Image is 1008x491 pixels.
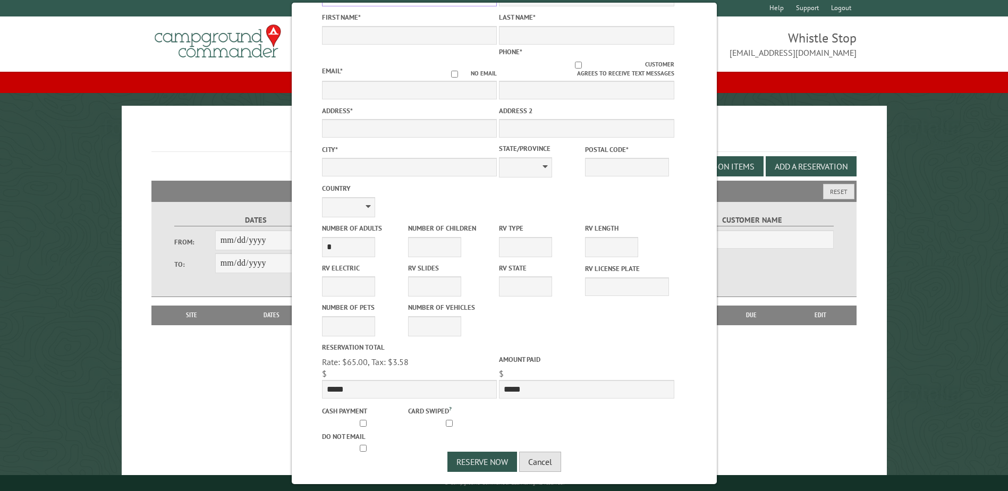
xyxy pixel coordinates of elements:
[519,452,561,472] button: Cancel
[321,183,496,193] label: Country
[321,223,405,233] label: Number of Adults
[718,306,785,325] th: Due
[444,479,564,486] small: © Campground Commander LLC. All rights reserved.
[438,71,471,78] input: No email
[321,431,405,442] label: Do not email
[321,406,405,416] label: Cash payment
[174,237,215,247] label: From:
[499,12,674,22] label: Last Name
[321,145,496,155] label: City
[585,223,669,233] label: RV Length
[766,156,857,176] button: Add a Reservation
[321,106,496,116] label: Address
[151,123,856,152] h1: Reservations
[499,60,674,78] label: Customer agrees to receive text messages
[408,263,492,273] label: RV Slides
[321,12,496,22] label: First Name
[499,106,674,116] label: Address 2
[512,62,645,69] input: Customer agrees to receive text messages
[438,69,497,78] label: No email
[321,342,496,352] label: Reservation Total
[499,223,583,233] label: RV Type
[408,223,492,233] label: Number of Children
[321,66,342,75] label: Email
[499,143,583,154] label: State/Province
[499,263,583,273] label: RV State
[585,264,669,274] label: RV License Plate
[151,21,284,62] img: Campground Commander
[823,184,854,199] button: Reset
[151,181,856,201] h2: Filters
[672,156,764,176] button: Edit Add-on Items
[671,214,833,226] label: Customer Name
[321,368,326,379] span: $
[408,302,492,312] label: Number of Vehicles
[447,452,517,472] button: Reserve Now
[499,47,522,56] label: Phone
[499,368,504,379] span: $
[585,145,669,155] label: Postal Code
[321,263,405,273] label: RV Electric
[157,306,226,325] th: Site
[174,259,215,269] label: To:
[448,405,451,412] a: ?
[321,302,405,312] label: Number of Pets
[226,306,317,325] th: Dates
[499,354,674,365] label: Amount paid
[785,306,857,325] th: Edit
[321,357,408,367] span: Rate: $65.00, Tax: $3.58
[408,404,492,416] label: Card swiped
[174,214,336,226] label: Dates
